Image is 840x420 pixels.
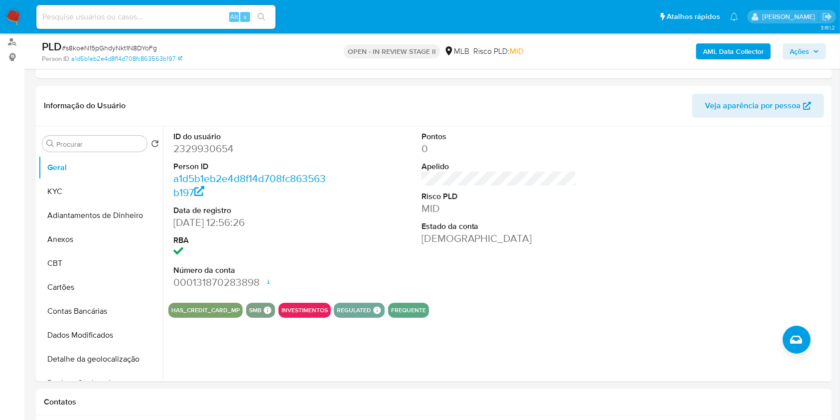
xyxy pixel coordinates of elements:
a: a1d5b1eb2e4d8f14d708fc863563b197 [173,171,326,200]
div: MLB [444,46,469,57]
dt: Pontos [421,131,577,142]
dd: MID [421,202,577,215]
button: Detalhe da geolocalização [38,347,163,371]
span: Atalhos rápidos [667,11,720,22]
p: ana.conceicao@mercadolivre.com [762,12,819,21]
button: Contas Bancárias [38,299,163,323]
button: Anexos [38,227,163,251]
dd: [DATE] 12:56:26 [173,215,329,229]
input: Pesquise usuários ou casos... [36,10,276,23]
dt: Apelido [421,161,577,172]
button: Cartões [38,275,163,299]
span: # s8koeN15pGhdyNkt1N8DYoFg [62,43,157,53]
p: OPEN - IN REVIEW STAGE II [344,44,440,58]
button: Devices Geolocation [38,371,163,395]
dd: [DEMOGRAPHIC_DATA] [421,231,577,245]
a: Sair [822,11,833,22]
a: Notificações [730,12,738,21]
button: CBT [38,251,163,275]
b: PLD [42,38,62,54]
b: AML Data Collector [703,43,764,59]
dt: Data de registro [173,205,329,216]
button: Veja aparência por pessoa [692,94,824,118]
span: s [244,12,247,21]
span: 3.161.2 [821,23,835,31]
button: Geral [38,156,163,180]
dt: Person ID [173,161,329,172]
dt: ID do usuário [173,131,329,142]
span: Risco PLD: [473,46,524,57]
button: Dados Modificados [38,323,163,347]
button: Adiantamentos de Dinheiro [38,204,163,227]
a: a1d5b1eb2e4d8f14d708fc863563b197 [71,54,182,63]
button: KYC [38,180,163,204]
button: Ações [783,43,826,59]
dt: RBA [173,235,329,246]
dd: 2329930654 [173,142,329,156]
button: Procurar [46,140,54,148]
h1: Contatos [44,397,824,407]
dd: 000131870283898 [173,275,329,289]
dt: Risco PLD [421,191,577,202]
dt: Número da conta [173,265,329,276]
dd: 0 [421,142,577,156]
h1: Informação do Usuário [44,101,126,111]
span: MID [510,45,524,57]
button: AML Data Collector [696,43,771,59]
dt: Estado da conta [421,221,577,232]
span: Alt [230,12,238,21]
button: Retornar ao pedido padrão [151,140,159,151]
span: Veja aparência por pessoa [705,94,801,118]
span: Ações [790,43,809,59]
input: Procurar [56,140,143,149]
b: Person ID [42,54,69,63]
button: search-icon [251,10,272,24]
